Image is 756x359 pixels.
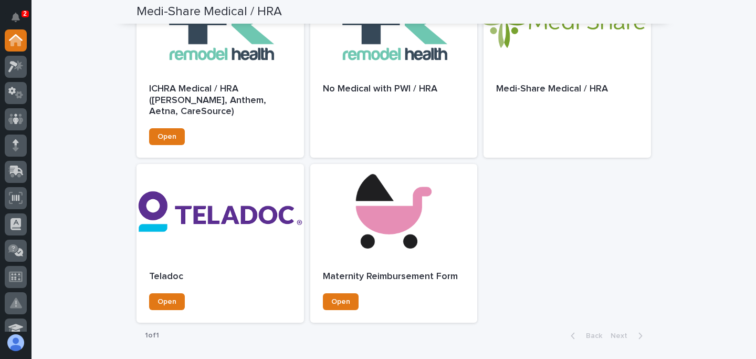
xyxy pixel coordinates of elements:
div: Notifications2 [13,13,27,29]
p: Medi-Share Medical / HRA [496,84,638,95]
h2: Medi-Share Medical / HRA [136,4,282,19]
span: Open [157,133,176,140]
p: 1 of 1 [136,323,167,348]
a: Open [149,128,185,145]
button: Notifications [5,6,27,28]
button: users-avatar [5,332,27,354]
button: Back [562,331,606,341]
p: ICHRA Medical / HRA ([PERSON_NAME], Anthem, Aetna, CareSource) [149,84,291,118]
p: Teladoc [149,271,291,283]
span: Open [157,298,176,305]
span: Next [611,332,634,340]
button: Next [606,331,651,341]
p: No Medical with PWI / HRA [323,84,465,95]
span: Back [580,332,602,340]
p: 2 [23,10,27,17]
a: Open [323,293,359,310]
span: Open [331,298,350,305]
a: Open [149,293,185,310]
a: Maternity Reimbursement FormOpen [310,164,478,323]
a: TeladocOpen [136,164,304,323]
p: Maternity Reimbursement Form [323,271,465,283]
